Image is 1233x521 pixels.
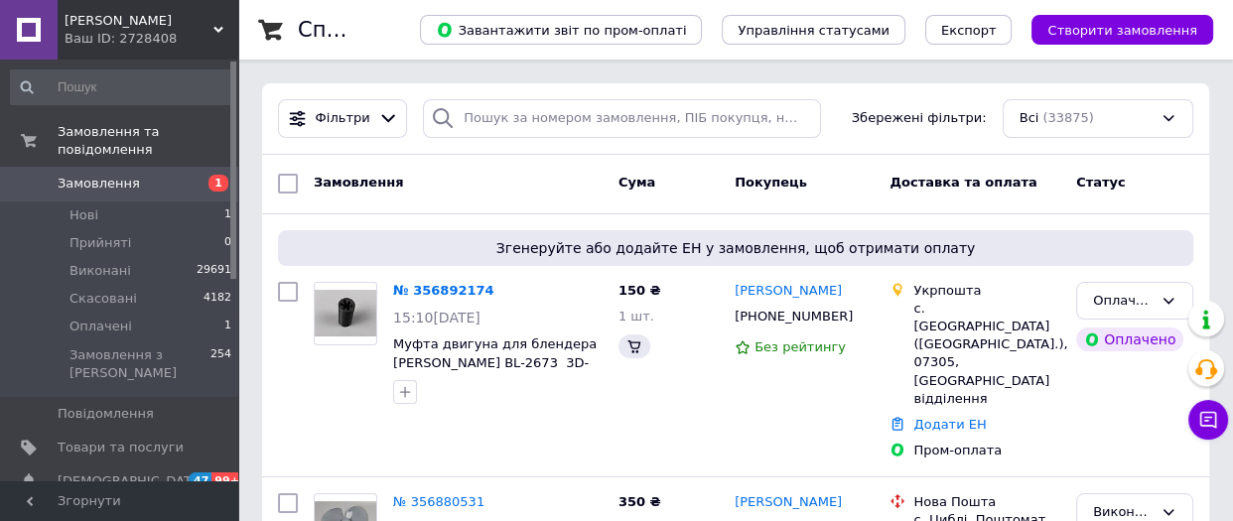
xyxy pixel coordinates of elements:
[1012,22,1213,37] a: Створити замовлення
[913,417,986,432] a: Додати ЕН
[890,175,1036,190] span: Доставка та оплата
[941,23,997,38] span: Експорт
[722,15,905,45] button: Управління статусами
[58,175,140,193] span: Замовлення
[913,493,1060,511] div: Нова Пошта
[224,206,231,224] span: 1
[315,290,376,336] img: Фото товару
[286,238,1185,258] span: Згенеруйте або додайте ЕН у замовлення, щоб отримати оплату
[735,282,842,301] a: [PERSON_NAME]
[69,346,210,382] span: Замовлення з [PERSON_NAME]
[298,18,499,42] h1: Список замовлень
[69,262,131,280] span: Виконані
[224,318,231,335] span: 1
[69,234,131,252] span: Прийняті
[224,234,231,252] span: 0
[423,99,821,138] input: Пошук за номером замовлення, ПІБ покупця, номером телефону, Email, номером накладної
[618,175,655,190] span: Cума
[913,442,1060,459] div: Пром-оплата
[618,283,661,298] span: 150 ₴
[925,15,1013,45] button: Експорт
[69,318,132,335] span: Оплачені
[189,472,211,489] span: 47
[436,21,686,39] span: Завантажити звіт по пром-оплаті
[618,494,661,509] span: 350 ₴
[65,12,213,30] span: козак Васьок
[208,175,228,192] span: 1
[69,290,137,308] span: Скасовані
[420,15,702,45] button: Завантажити звіт по пром-оплаті
[393,283,494,298] a: № 356892174
[58,439,184,456] span: Товари та послуги
[738,23,890,38] span: Управління статусами
[1076,327,1183,351] div: Оплачено
[314,175,403,190] span: Замовлення
[1031,15,1213,45] button: Створити замовлення
[393,310,480,326] span: 15:10[DATE]
[754,339,846,354] span: Без рейтингу
[314,282,377,345] a: Фото товару
[735,493,842,512] a: [PERSON_NAME]
[731,304,857,329] div: [PHONE_NUMBER]
[197,262,231,280] span: 29691
[1020,109,1039,128] span: Всі
[10,69,233,105] input: Пошук
[618,309,654,324] span: 1 шт.
[58,405,154,423] span: Повідомлення
[204,290,231,308] span: 4182
[1188,400,1228,440] button: Чат з покупцем
[65,30,238,48] div: Ваш ID: 2728408
[210,346,231,382] span: 254
[58,472,205,490] span: [DEMOGRAPHIC_DATA]
[69,206,98,224] span: Нові
[735,175,807,190] span: Покупець
[1093,291,1153,312] div: Оплачено
[1047,23,1197,38] span: Створити замовлення
[913,282,1060,300] div: Укрпошта
[913,300,1060,408] div: с. [GEOGRAPHIC_DATA] ([GEOGRAPHIC_DATA].), 07305, [GEOGRAPHIC_DATA] відділення
[1076,175,1126,190] span: Статус
[211,472,244,489] span: 99+
[58,123,238,159] span: Замовлення та повідомлення
[393,336,597,388] a: Муфта двигуна для блендера [PERSON_NAME] BL-2673 3D-принтер
[1042,110,1094,125] span: (33875)
[393,494,484,509] a: № 356880531
[316,109,370,128] span: Фільтри
[852,109,987,128] span: Збережені фільтри:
